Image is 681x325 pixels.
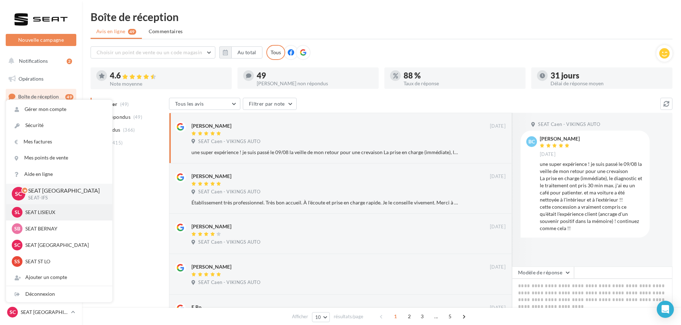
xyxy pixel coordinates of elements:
[512,266,574,279] button: Modèle de réponse
[4,71,78,86] a: Opérations
[175,101,204,107] span: Tous les avis
[231,46,262,59] button: Au total
[198,138,260,145] span: SEAT Caen - VIKINGS AUTO
[490,264,506,270] span: [DATE]
[19,76,43,82] span: Opérations
[551,72,667,80] div: 31 jours
[538,121,600,128] span: SEAT Caen - VIKINGS AUTO
[65,94,73,100] div: 49
[292,313,308,320] span: Afficher
[169,98,240,110] button: Tous les avis
[198,279,260,286] span: SEAT Caen - VIKINGS AUTO
[390,311,401,322] span: 1
[404,72,520,80] div: 88 %
[6,286,112,302] div: Déconnexion
[6,269,112,285] div: Ajouter un compte
[4,54,75,68] button: Notifications 2
[6,117,112,133] a: Sécurité
[490,173,506,180] span: [DATE]
[110,81,226,86] div: Note moyenne
[404,81,520,86] div: Taux de réponse
[191,263,231,270] div: [PERSON_NAME]
[28,195,101,201] p: SEAT-IFS
[133,114,142,120] span: (49)
[243,98,297,110] button: Filtrer par note
[191,199,459,206] div: Établissement très professionnel. Très bon accueil. À l'écoute et prise en charge rapide. Je le c...
[4,161,78,176] a: Médiathèque
[528,138,535,145] span: bc
[110,72,226,80] div: 4.6
[18,93,59,100] span: Boîte de réception
[15,209,20,216] span: SL
[14,225,20,232] span: SB
[19,58,48,64] span: Notifications
[4,196,78,217] a: PLV et print personnalisable
[91,46,215,59] button: Choisir un point de vente ou un code magasin
[6,305,76,319] a: SC SEAT [GEOGRAPHIC_DATA]
[67,59,72,64] div: 2
[123,127,135,133] span: (366)
[91,11,672,22] div: Boîte de réception
[6,101,112,117] a: Gérer mon compte
[25,225,104,232] p: SEAT BERNAY
[444,311,456,322] span: 5
[191,149,459,156] div: une super expérience ! je suis passé le 09/08 la veille de mon retour pour une crevaison La prise...
[10,309,16,316] span: SC
[14,258,20,265] span: SS
[266,45,285,60] div: Tous
[21,309,68,316] p: SEAT [GEOGRAPHIC_DATA]
[4,125,78,140] a: Campagnes
[4,143,78,158] a: Contacts
[191,304,201,311] div: E Ro
[149,28,183,35] span: Commentaires
[490,123,506,130] span: [DATE]
[97,49,202,55] span: Choisir un point de vente ou un code magasin
[28,187,101,195] p: SEAT [GEOGRAPHIC_DATA]
[4,89,78,104] a: Boîte de réception49
[257,81,373,86] div: [PERSON_NAME] non répondus
[111,140,123,146] span: (415)
[14,242,20,249] span: SC
[219,46,262,59] button: Au total
[312,312,330,322] button: 10
[6,166,112,182] a: Aide en ligne
[257,72,373,80] div: 49
[657,301,674,318] div: Open Intercom Messenger
[6,34,76,46] button: Nouvelle campagne
[315,314,321,320] span: 10
[191,122,231,130] div: [PERSON_NAME]
[15,190,22,198] span: SC
[25,258,104,265] p: SEAT ST LO
[4,107,78,122] a: Visibilité en ligne
[551,81,667,86] div: Délai de réponse moyen
[191,173,231,180] div: [PERSON_NAME]
[191,223,231,230] div: [PERSON_NAME]
[6,150,112,166] a: Mes points de vente
[430,311,442,322] span: ...
[540,151,555,158] span: [DATE]
[334,313,363,320] span: résultats/page
[416,311,428,322] span: 3
[540,161,644,232] div: une super expérience ! je suis passé le 09/08 la veille de mon retour pour une crevaison La prise...
[490,305,506,311] span: [DATE]
[490,224,506,230] span: [DATE]
[4,178,78,193] a: Calendrier
[540,136,580,141] div: [PERSON_NAME]
[6,134,112,150] a: Mes factures
[4,220,78,241] a: Campagnes DataOnDemand
[404,311,415,322] span: 2
[198,189,260,195] span: SEAT Caen - VIKINGS AUTO
[198,239,260,245] span: SEAT Caen - VIKINGS AUTO
[25,209,104,216] p: SEAT LISIEUX
[25,242,104,249] p: SEAT [GEOGRAPHIC_DATA]
[97,113,130,121] span: Non répondus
